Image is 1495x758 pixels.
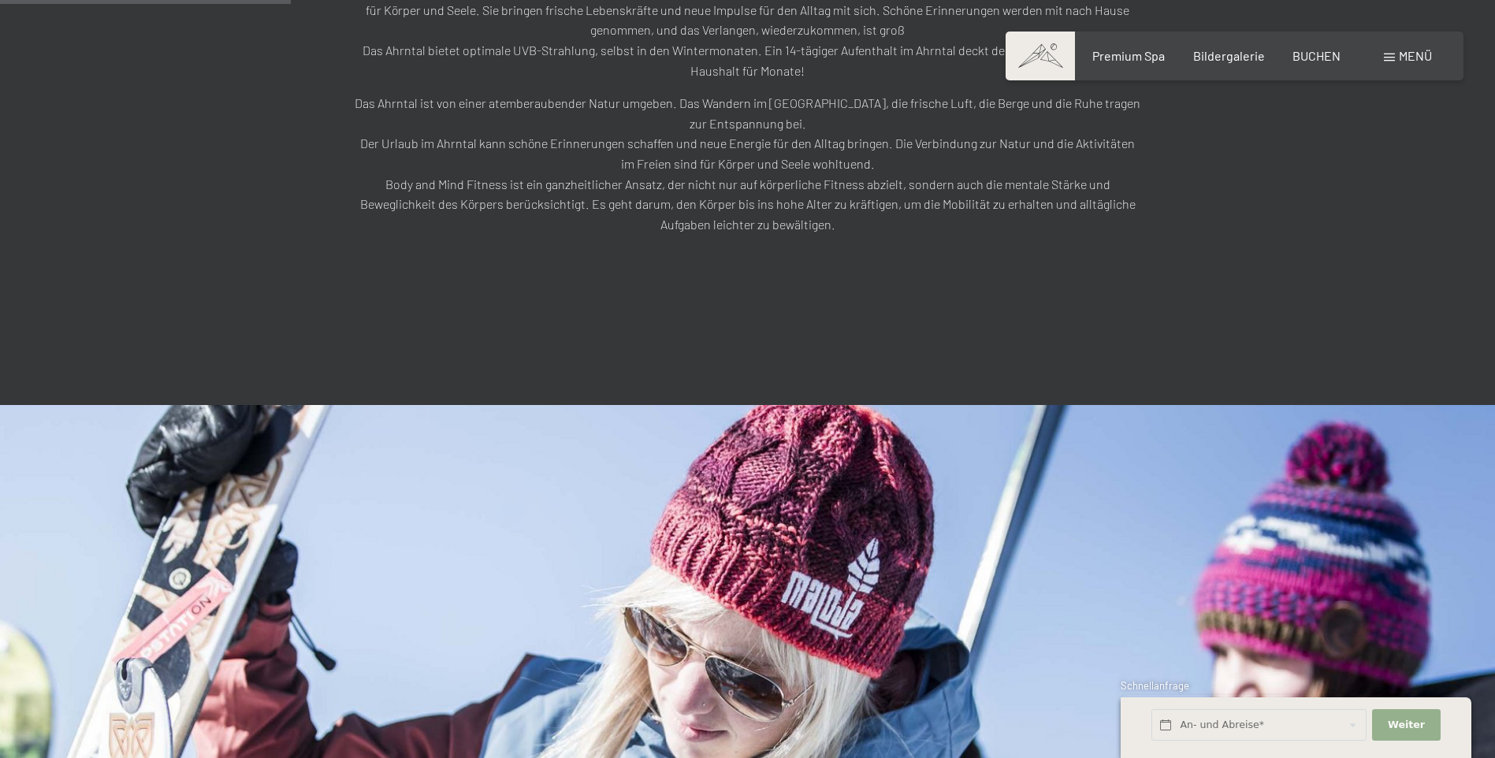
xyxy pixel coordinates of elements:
[1372,709,1440,741] button: Weiter
[1399,48,1432,63] span: Menü
[1092,48,1165,63] a: Premium Spa
[1292,48,1341,63] a: BUCHEN
[354,93,1142,234] p: Das Ahrntal ist von einer atemberaubender Natur umgeben. Das Wandern im [GEOGRAPHIC_DATA], die fr...
[1388,718,1425,732] span: Weiter
[1121,679,1189,692] span: Schnellanfrage
[1193,48,1265,63] a: Bildergalerie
